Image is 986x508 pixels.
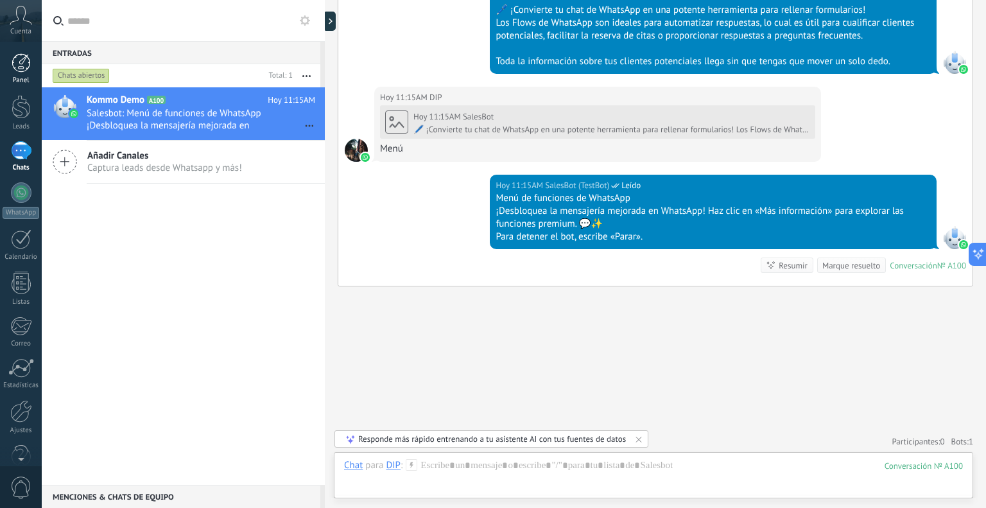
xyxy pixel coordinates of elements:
[147,96,166,104] span: A100
[69,109,78,118] img: waba.svg
[545,179,609,192] span: SalesBot (TestBot)
[959,65,968,74] img: waba.svg
[413,112,463,122] div: Hoy 11:15AM
[386,459,401,471] div: DIP
[3,123,40,131] div: Leads
[3,253,40,261] div: Calendario
[779,259,808,272] div: Resumir
[53,68,110,83] div: Chats abiertos
[892,436,944,447] a: Participantes:0
[890,260,937,271] div: Conversación
[380,143,815,155] div: Menú
[496,4,931,17] div: 🖊️ ¡Convierte tu chat de WhatsApp en una potente herramienta para rellenar formularios!
[3,76,40,85] div: Panel
[496,17,931,42] div: Los Flows de WhatsApp son ideales para automatizar respuestas, lo cual es útil para cualificar cl...
[621,179,641,192] span: Leído
[496,231,931,243] div: Para detener el bot, escribe «Parar».
[496,179,545,192] div: Hoy 11:15AM
[42,87,325,140] a: Kommo Demo A100 Hoy 11:15AM Salesbot: Menú de funciones de WhatsApp ¡Desbloquea la mensajería mej...
[87,162,242,174] span: Captura leads desde Whatsapp y más!
[87,150,242,162] span: Añadir Canales
[42,485,320,508] div: Menciones & Chats de equipo
[969,436,973,447] span: 1
[822,259,880,272] div: Marque resuelto
[87,107,291,132] span: Salesbot: Menú de funciones de WhatsApp ¡Desbloquea la mensajería mejorada en WhatsApp! Haz clic ...
[345,139,368,162] span: DIP
[3,340,40,348] div: Correo
[365,459,383,472] span: para
[496,205,931,231] div: ¡Desbloquea la mensajería mejorada en WhatsApp! Haz clic en «Más información» para explorar las f...
[380,91,429,104] div: Hoy 11:15AM
[3,298,40,306] div: Listas
[943,226,966,249] span: SalesBot
[3,426,40,435] div: Ajustes
[3,381,40,390] div: Estadísticas
[496,55,931,68] div: Toda la información sobre tus clientes potenciales llega sin que tengas que mover un solo dedo.
[413,125,810,135] div: 🖊️ ¡Convierte tu chat de WhatsApp en una potente herramienta para rellenar formularios! Los Flows...
[463,111,494,122] span: SalesBot
[937,260,966,271] div: № A100
[401,459,402,472] span: :
[268,94,315,107] span: Hoy 11:15AM
[323,12,336,31] div: Mostrar
[10,28,31,36] span: Cuenta
[264,69,293,82] div: Total: 1
[3,164,40,172] div: Chats
[496,192,931,205] div: Menú de funciones de WhatsApp
[943,51,966,74] span: SalesBot
[3,207,39,219] div: WhatsApp
[940,436,945,447] span: 0
[293,64,320,87] button: Más
[429,91,442,104] span: DIP
[358,434,626,444] div: Responde más rápido entrenando a tu asistente AI con tus fuentes de datos
[42,41,320,64] div: Entradas
[885,460,963,471] div: 100
[361,153,370,162] img: waba.svg
[87,94,144,107] span: Kommo Demo
[959,240,968,249] img: waba.svg
[951,436,973,447] span: Bots:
